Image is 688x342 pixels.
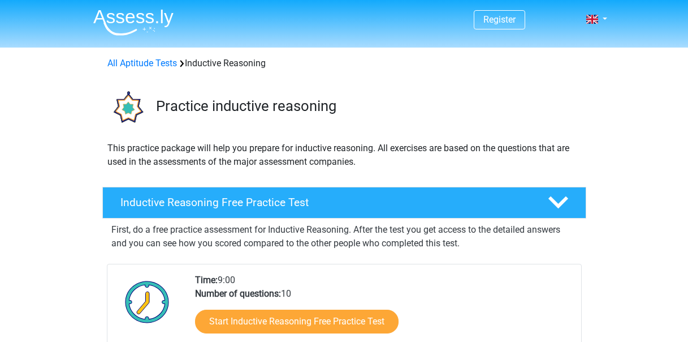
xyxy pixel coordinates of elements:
h3: Practice inductive reasoning [156,97,577,115]
b: Number of questions: [195,288,281,299]
b: Time: [195,275,218,285]
img: Clock [119,273,176,330]
div: Inductive Reasoning [103,57,586,70]
h4: Inductive Reasoning Free Practice Test [120,196,530,209]
a: Start Inductive Reasoning Free Practice Test [195,310,399,334]
img: Assessly [93,9,174,36]
p: This practice package will help you prepare for inductive reasoning. All exercises are based on t... [107,142,581,169]
a: All Aptitude Tests [107,58,177,69]
p: First, do a free practice assessment for Inductive Reasoning. After the test you get access to th... [111,223,577,250]
img: inductive reasoning [103,84,151,132]
a: Register [483,14,516,25]
a: Inductive Reasoning Free Practice Test [98,187,591,219]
